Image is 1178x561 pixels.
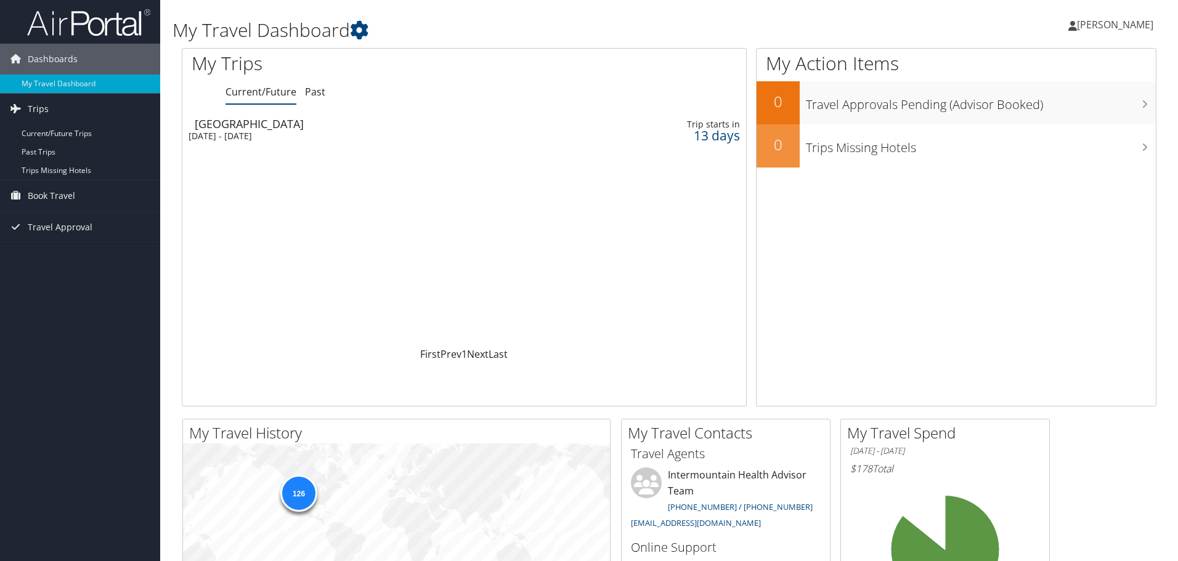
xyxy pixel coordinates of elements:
[757,124,1156,167] a: 0Trips Missing Hotels
[668,501,813,512] a: [PHONE_NUMBER] / [PHONE_NUMBER]
[847,422,1049,443] h2: My Travel Spend
[850,445,1040,457] h6: [DATE] - [DATE]
[617,119,739,130] div: Trip starts in
[631,539,821,556] h3: Online Support
[225,85,296,99] a: Current/Future
[617,130,739,141] div: 13 days
[27,8,150,37] img: airportal-logo.png
[850,462,872,475] span: $178
[625,467,827,533] li: Intermountain Health Advisor Team
[28,94,49,124] span: Trips
[631,445,821,462] h3: Travel Agents
[467,347,489,361] a: Next
[757,50,1156,76] h1: My Action Items
[420,347,441,361] a: First
[173,17,835,43] h1: My Travel Dashboard
[850,462,1040,475] h6: Total
[461,347,467,361] a: 1
[28,180,75,211] span: Book Travel
[28,212,92,243] span: Travel Approval
[280,475,317,512] div: 126
[441,347,461,361] a: Prev
[28,44,78,75] span: Dashboards
[1077,18,1153,31] span: [PERSON_NAME]
[757,91,800,112] h2: 0
[192,50,502,76] h1: My Trips
[189,131,543,142] div: [DATE] - [DATE]
[189,422,610,443] h2: My Travel History
[489,347,508,361] a: Last
[195,118,550,129] div: [GEOGRAPHIC_DATA]
[806,90,1156,113] h3: Travel Approvals Pending (Advisor Booked)
[757,134,800,155] h2: 0
[806,133,1156,156] h3: Trips Missing Hotels
[628,422,830,443] h2: My Travel Contacts
[631,517,761,528] a: [EMAIL_ADDRESS][DOMAIN_NAME]
[757,81,1156,124] a: 0Travel Approvals Pending (Advisor Booked)
[1068,6,1166,43] a: [PERSON_NAME]
[305,85,325,99] a: Past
